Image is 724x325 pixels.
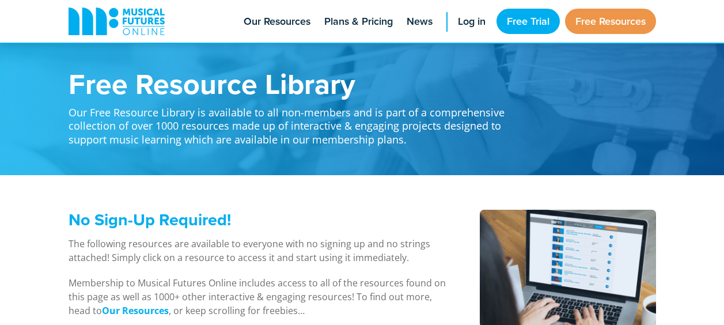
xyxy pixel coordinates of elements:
[565,9,656,34] a: Free Resources
[324,14,393,29] span: Plans & Pricing
[244,14,310,29] span: Our Resources
[458,14,486,29] span: Log in
[102,304,169,318] a: Our Resources
[407,14,433,29] span: News
[69,237,450,264] p: The following resources are available to everyone with no signing up and no strings attached! Sim...
[69,276,450,318] p: Membership to Musical Futures Online includes access to all of the resources found on this page a...
[69,69,518,98] h1: Free Resource Library
[69,98,518,146] p: Our Free Resource Library is available to all non-members and is part of a comprehensive collecti...
[69,207,231,232] span: No Sign-Up Required!
[496,9,560,34] a: Free Trial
